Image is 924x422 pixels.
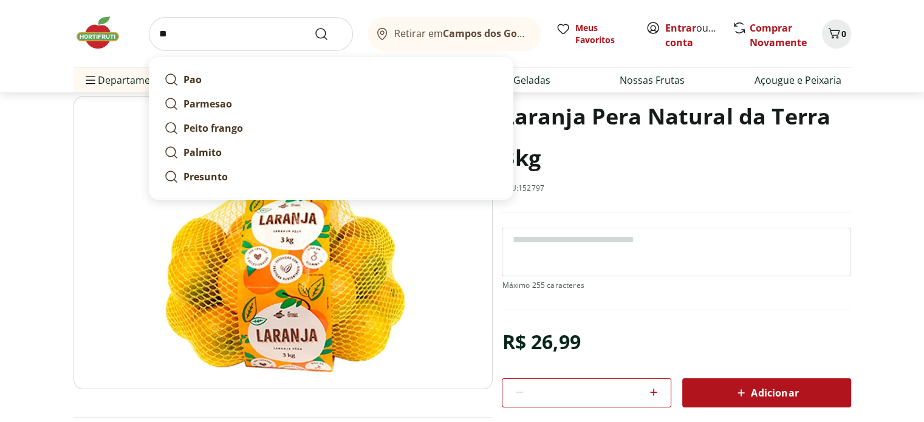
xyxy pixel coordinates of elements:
[665,21,696,35] a: Entrar
[665,21,732,49] a: Criar conta
[368,17,541,51] button: Retirar emCampos dos Goytacazes/[GEOGRAPHIC_DATA]
[750,21,807,49] a: Comprar Novamente
[183,121,243,135] strong: Peito frango
[575,22,631,46] span: Meus Favoritos
[314,27,343,41] button: Submit Search
[149,17,353,51] input: search
[183,97,232,111] strong: Parmesao
[556,22,631,46] a: Meus Favoritos
[754,73,841,87] a: Açougue e Peixaria
[734,386,798,400] span: Adicionar
[443,27,663,40] b: Campos dos Goytacazes/[GEOGRAPHIC_DATA]
[83,66,98,95] button: Menu
[502,96,850,179] h1: Laranja Pera Natural da Terra 3kg
[682,378,851,407] button: Adicionar
[394,28,529,39] span: Retirar em
[83,66,171,95] span: Departamentos
[74,96,493,389] img: Laranja Pera Natural da Terra 3kg
[183,170,228,183] strong: Presunto
[159,140,503,165] a: Palmito
[665,21,719,50] span: ou
[502,183,544,193] p: SKU: 152797
[502,325,580,359] div: R$ 26,99
[74,15,134,51] img: Hortifruti
[159,116,503,140] a: Peito frango
[183,73,202,86] strong: Pao
[159,67,503,92] a: Pao
[183,146,222,159] strong: Palmito
[822,19,851,49] button: Carrinho
[841,28,846,39] span: 0
[159,165,503,189] a: Presunto
[159,92,503,116] a: Parmesao
[620,73,685,87] a: Nossas Frutas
